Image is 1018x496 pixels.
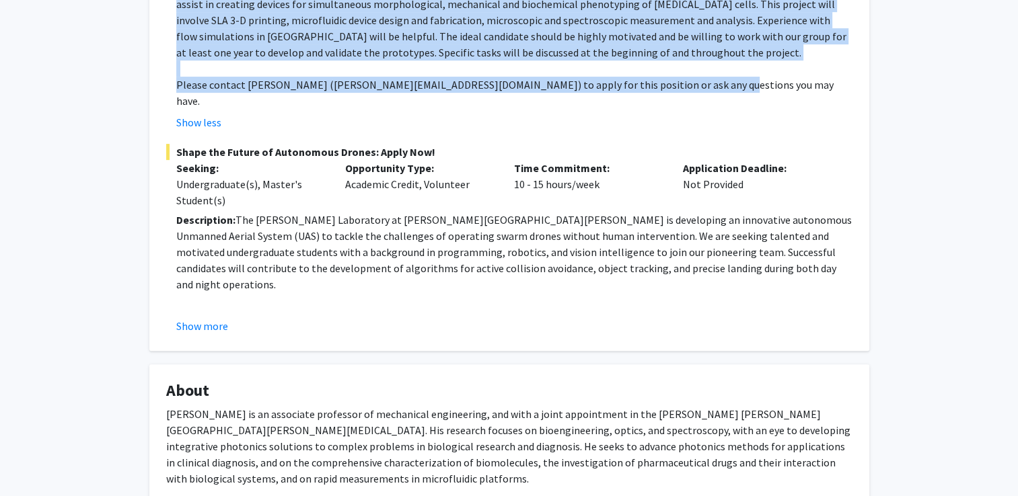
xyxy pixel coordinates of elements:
p: Application Deadline: [683,160,832,176]
p: Opportunity Type: [345,160,494,176]
div: 10 - 15 hours/week [504,160,673,208]
iframe: Chat [10,436,57,486]
p: Please contact [PERSON_NAME] ([PERSON_NAME][EMAIL_ADDRESS][DOMAIN_NAME]) to apply for this positi... [176,77,852,109]
h4: About [166,381,852,401]
span: Shape the Future of Autonomous Drones: Apply Now! [166,144,852,160]
strong: Description: [176,213,235,226]
div: Not Provided [673,160,842,208]
strong: Responsibilities: [176,310,258,323]
p: The [PERSON_NAME] Laboratory at [PERSON_NAME][GEOGRAPHIC_DATA][PERSON_NAME] is developing an inno... [176,212,852,292]
button: Show more [176,318,228,334]
div: Undergraduate(s), Master's Student(s) [176,176,325,208]
p: Seeking: [176,160,325,176]
div: Academic Credit, Volunteer [335,160,504,208]
button: Show less [176,114,221,130]
p: Time Commitment: [514,160,663,176]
